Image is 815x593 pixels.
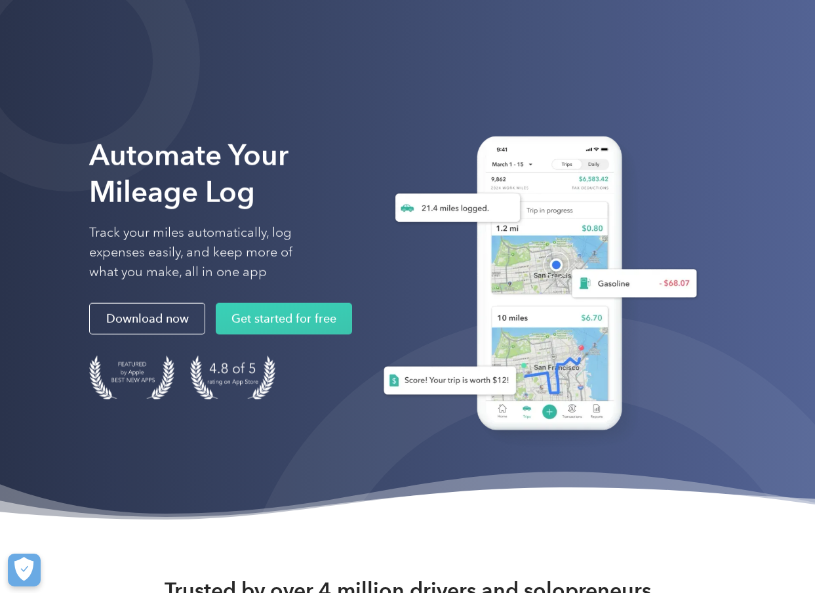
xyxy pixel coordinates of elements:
a: Download now [89,303,205,335]
a: Get started for free [216,303,352,335]
img: Everlance, mileage tracker app, expense tracking app [363,123,707,450]
button: Cookies Settings [8,554,41,586]
strong: Automate Your Mileage Log [89,138,288,209]
img: Badge for Featured by Apple Best New Apps [89,356,174,399]
img: 4.9 out of 5 stars on the app store [190,356,275,399]
p: Track your miles automatically, log expenses easily, and keep more of what you make, all in one app [89,223,323,282]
